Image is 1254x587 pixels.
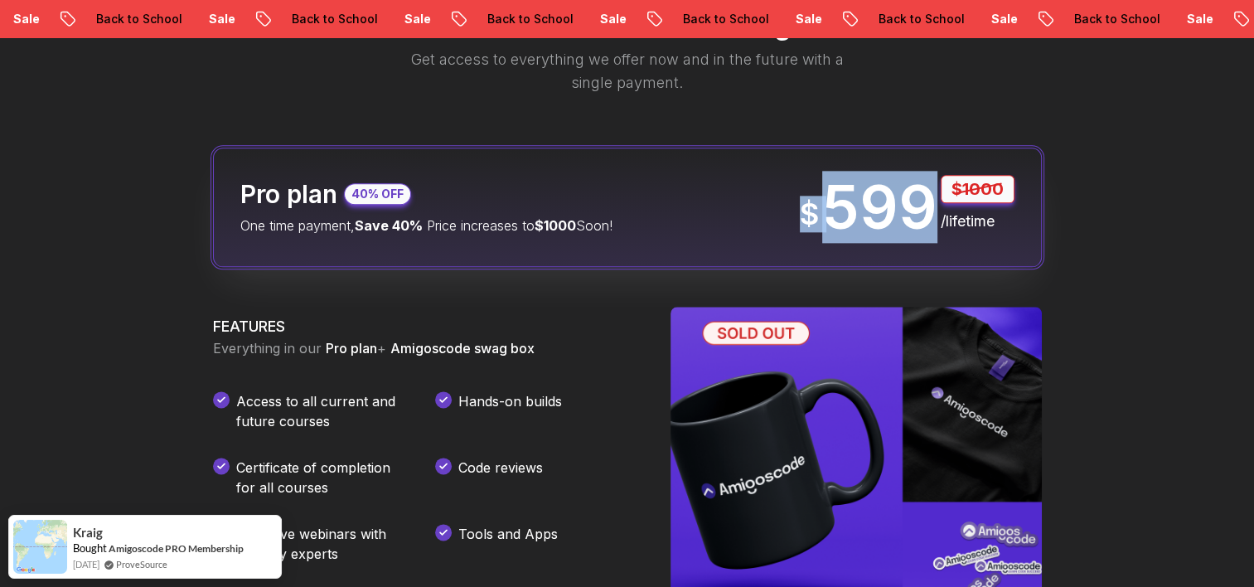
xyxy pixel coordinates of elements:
p: Sale [380,11,433,27]
p: Back to School [267,11,380,27]
p: Everything in our + [213,338,631,358]
p: Code reviews [458,458,543,497]
p: Access to all current and future courses [236,391,409,431]
p: /lifetime [941,210,1014,233]
span: Pro plan [326,340,377,357]
p: Get access to everything we offer now and in the future with a single payment. [389,48,866,95]
span: [DATE] [73,557,99,571]
p: One time payment, Price increases to Soon! [240,216,612,235]
p: Tools and Apps [458,524,558,564]
span: $1000 [535,217,576,234]
h2: Pro plan [240,179,337,209]
p: Sale [966,11,1019,27]
span: Bought [73,541,107,555]
h3: FEATURES [213,315,631,338]
span: $ [800,197,819,230]
a: ProveSource [116,557,167,571]
p: Back to School [462,11,575,27]
p: Back to School [71,11,184,27]
span: Amigoscode swag box [390,340,535,357]
p: Back to School [854,11,966,27]
p: Back to School [1049,11,1162,27]
p: Sale [1162,11,1215,27]
p: Sale [575,11,628,27]
p: Sale [184,11,237,27]
a: Amigoscode PRO Membership [109,542,244,555]
p: 40% OFF [351,186,404,202]
p: Exclusive webinars with industry experts [236,524,409,564]
p: $1000 [941,175,1014,203]
p: Certificate of completion for all courses [236,458,409,497]
span: Save 40% [355,217,423,234]
span: Kraig [73,526,103,540]
img: provesource social proof notification image [13,520,67,574]
p: 599 [822,177,937,237]
p: Hands-on builds [458,391,562,431]
p: Back to School [658,11,771,27]
p: Sale [771,11,824,27]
